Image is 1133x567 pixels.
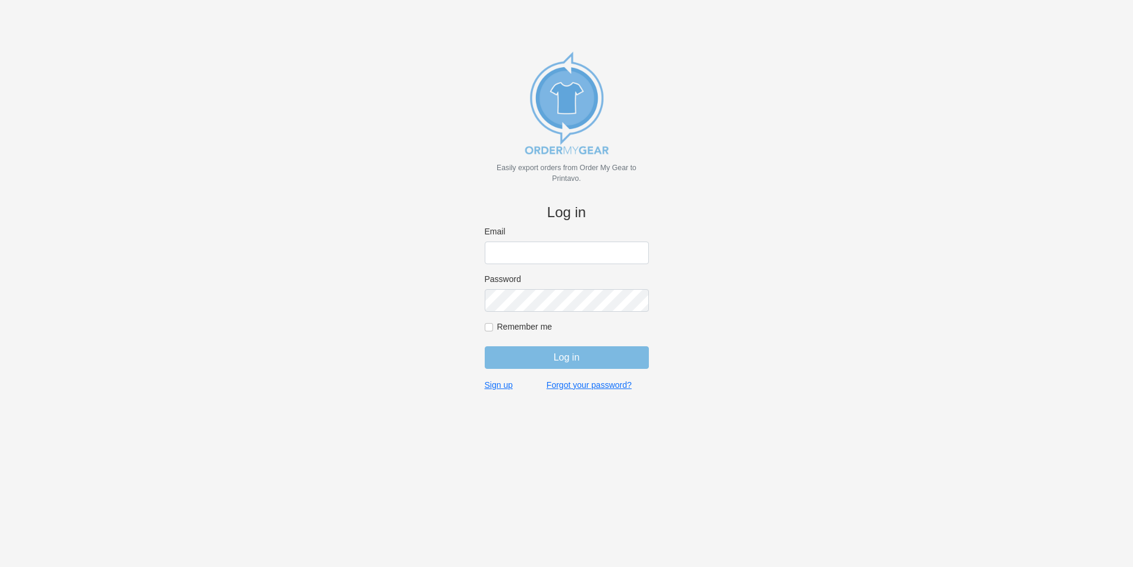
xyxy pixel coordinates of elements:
[485,346,649,369] input: Log in
[547,380,632,390] a: Forgot your password?
[485,204,649,221] h4: Log in
[507,43,626,162] img: new_omg_export_logo-652582c309f788888370c3373ec495a74b7b3fc93c8838f76510ecd25890bcc4.png
[497,321,649,332] label: Remember me
[485,226,649,237] label: Email
[485,162,649,184] p: Easily export orders from Order My Gear to Printavo.
[485,380,513,390] a: Sign up
[485,274,649,284] label: Password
